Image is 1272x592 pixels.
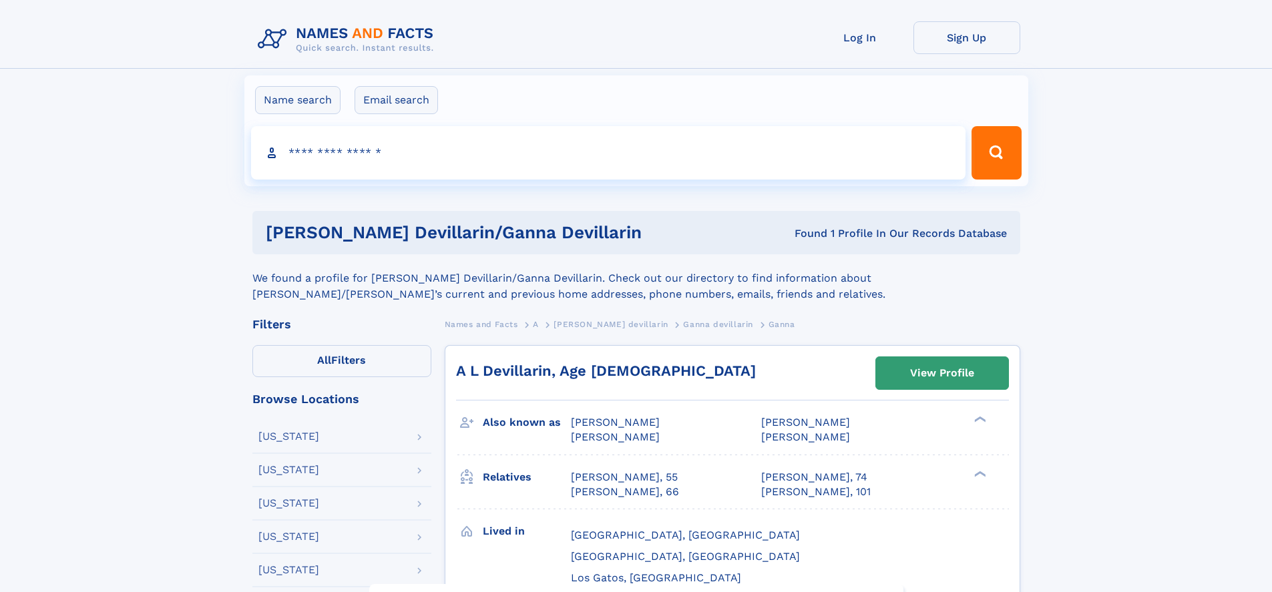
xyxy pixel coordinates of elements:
[252,254,1020,302] div: We found a profile for [PERSON_NAME] Devillarin/Ganna Devillarin. Check out our directory to find...
[252,393,431,405] div: Browse Locations
[971,415,987,424] div: ❯
[761,416,850,428] span: [PERSON_NAME]
[571,430,660,443] span: [PERSON_NAME]
[258,531,319,542] div: [US_STATE]
[571,550,800,563] span: [GEOGRAPHIC_DATA], [GEOGRAPHIC_DATA]
[252,318,431,330] div: Filters
[554,320,668,329] span: [PERSON_NAME] devillarin
[266,224,718,241] h1: [PERSON_NAME] Devillarin/ganna Devillarin
[571,571,741,584] span: Los Gatos, [GEOGRAPHIC_DATA]
[533,316,539,332] a: A
[252,21,445,57] img: Logo Names and Facts
[571,485,679,499] a: [PERSON_NAME], 66
[533,320,539,329] span: A
[571,470,678,485] a: [PERSON_NAME], 55
[683,316,753,332] a: Ganna devillarin
[913,21,1020,54] a: Sign Up
[258,465,319,475] div: [US_STATE]
[972,126,1021,180] button: Search Button
[683,320,753,329] span: Ganna devillarin
[445,316,518,332] a: Names and Facts
[483,466,571,489] h3: Relatives
[761,470,867,485] a: [PERSON_NAME], 74
[255,86,341,114] label: Name search
[258,565,319,575] div: [US_STATE]
[317,354,331,366] span: All
[910,358,974,388] div: View Profile
[483,520,571,543] h3: Lived in
[258,498,319,509] div: [US_STATE]
[769,320,795,329] span: Ganna
[554,316,668,332] a: [PERSON_NAME] devillarin
[252,345,431,377] label: Filters
[456,362,756,379] a: A L Devillarin, Age [DEMOGRAPHIC_DATA]
[761,485,871,499] a: [PERSON_NAME], 101
[571,416,660,428] span: [PERSON_NAME]
[355,86,438,114] label: Email search
[718,226,1007,241] div: Found 1 Profile In Our Records Database
[761,430,850,443] span: [PERSON_NAME]
[258,431,319,442] div: [US_STATE]
[971,469,987,478] div: ❯
[876,357,1008,389] a: View Profile
[251,126,966,180] input: search input
[483,411,571,434] h3: Also known as
[807,21,913,54] a: Log In
[571,529,800,541] span: [GEOGRAPHIC_DATA], [GEOGRAPHIC_DATA]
